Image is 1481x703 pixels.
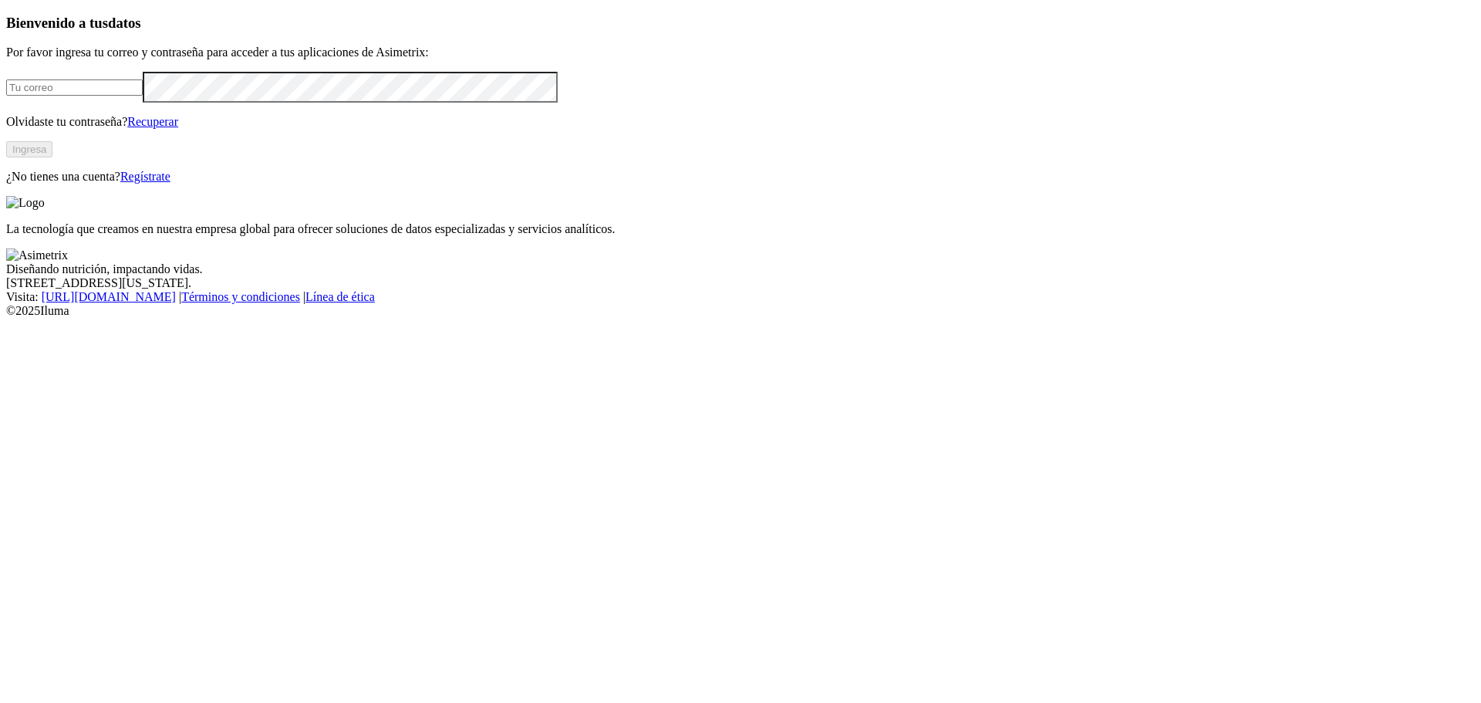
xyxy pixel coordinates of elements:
a: Regístrate [120,170,170,183]
span: datos [108,15,141,31]
a: [URL][DOMAIN_NAME] [42,290,176,303]
button: Ingresa [6,141,52,157]
a: Recuperar [127,115,178,128]
a: Términos y condiciones [181,290,300,303]
p: ¿No tienes una cuenta? [6,170,1475,184]
input: Tu correo [6,79,143,96]
p: Olvidaste tu contraseña? [6,115,1475,129]
p: La tecnología que creamos en nuestra empresa global para ofrecer soluciones de datos especializad... [6,222,1475,236]
h3: Bienvenido a tus [6,15,1475,32]
div: © 2025 Iluma [6,304,1475,318]
img: Logo [6,196,45,210]
img: Asimetrix [6,248,68,262]
div: Diseñando nutrición, impactando vidas. [6,262,1475,276]
div: Visita : | | [6,290,1475,304]
a: Línea de ética [305,290,375,303]
p: Por favor ingresa tu correo y contraseña para acceder a tus aplicaciones de Asimetrix: [6,46,1475,59]
div: [STREET_ADDRESS][US_STATE]. [6,276,1475,290]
